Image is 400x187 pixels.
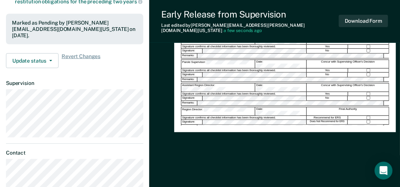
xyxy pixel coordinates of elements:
div: Signature: [181,120,203,124]
div: No [307,96,348,101]
div: No [307,73,348,77]
span: Revert Changes [62,53,100,68]
div: Date: [256,107,307,115]
div: Marked as Pending by [PERSON_NAME][EMAIL_ADDRESS][DOMAIN_NAME][US_STATE] on [DATE]. [12,20,137,38]
div: Recommend for ERS [307,116,348,120]
div: Early Release from Supervision [161,9,339,20]
div: Open Intercom Messenger [375,162,393,180]
div: Signature confirms all checklist information has been thoroughly reviewed. [181,69,307,72]
div: Yes [307,45,348,48]
div: Signature: [181,49,203,53]
div: Final Authority [307,107,389,115]
div: Signature: [181,73,203,77]
div: Remarks: [181,54,197,58]
div: Date: [256,83,307,92]
div: Yes [307,92,348,96]
div: Remarks: [181,101,197,105]
dt: Supervision [6,80,143,86]
div: Signature: [181,96,203,101]
div: Remarks: [181,125,197,129]
div: Does Not Recommend for ERS [307,120,348,124]
button: Update status [6,53,59,68]
div: Signature confirms all checklist information has been thoroughly reviewed. [181,116,307,120]
div: Concur with Supervising Officer's Decision [307,83,389,92]
div: No [307,49,348,53]
button: Download Form [339,15,388,27]
dt: Contact [6,150,143,156]
div: Date: [256,60,307,68]
div: Last edited by [PERSON_NAME][EMAIL_ADDRESS][PERSON_NAME][DOMAIN_NAME][US_STATE] [161,23,339,34]
div: Concur with Supervising Officer's Decision [307,60,389,68]
span: a few seconds ago [224,28,262,33]
div: Signature confirms all checklist information has been thoroughly reviewed. [181,45,307,48]
div: Yes [307,69,348,72]
div: Assistant Region Director: [181,83,255,92]
div: Region Director: [181,107,255,115]
div: Signature confirms all checklist information has been thoroughly reviewed. [181,92,307,96]
div: Remarks: [181,77,197,82]
div: Parole Supervisor: [181,60,255,68]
